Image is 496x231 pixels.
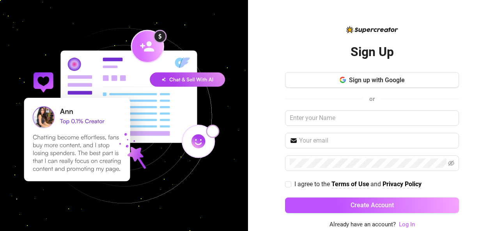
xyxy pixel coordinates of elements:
[399,221,415,228] a: Log In
[299,136,454,145] input: Your email
[331,180,369,189] a: Terms of Use
[383,180,422,189] a: Privacy Policy
[370,180,383,188] span: and
[369,95,375,102] span: or
[351,44,394,60] h2: Sign Up
[448,160,454,166] span: eye-invisible
[349,76,405,84] span: Sign up with Google
[329,220,396,229] span: Already have an account?
[285,72,459,88] button: Sign up with Google
[399,220,415,229] a: Log In
[294,180,331,188] span: I agree to the
[285,110,459,126] input: Enter your Name
[285,197,459,213] button: Create Account
[346,26,398,33] img: logo-BBDzfeDw.svg
[383,180,422,188] strong: Privacy Policy
[331,180,369,188] strong: Terms of Use
[351,201,394,209] span: Create Account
